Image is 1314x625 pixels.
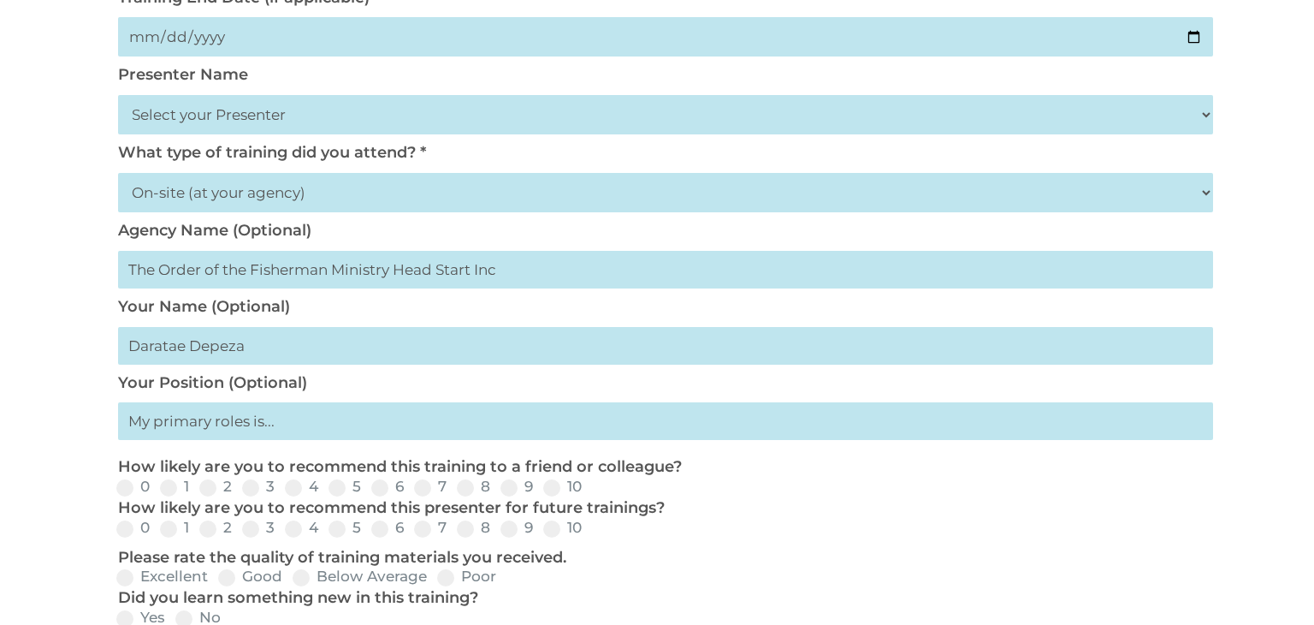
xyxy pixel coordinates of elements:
[371,521,404,535] label: 6
[414,521,447,535] label: 7
[160,479,189,494] label: 1
[414,479,447,494] label: 7
[457,479,490,494] label: 8
[218,569,282,584] label: Good
[500,479,533,494] label: 9
[242,521,275,535] label: 3
[118,548,1204,568] p: Please rate the quality of training materials you received.
[500,521,533,535] label: 9
[118,327,1213,365] input: First Last
[118,402,1213,440] input: My primary roles is...
[175,610,221,625] label: No
[116,610,165,625] label: Yes
[118,373,307,392] label: Your Position (Optional)
[543,521,582,535] label: 10
[118,65,248,84] label: Presenter Name
[457,521,490,535] label: 8
[242,479,275,494] label: 3
[371,479,404,494] label: 6
[293,569,427,584] label: Below Average
[328,521,361,535] label: 5
[118,221,311,240] label: Agency Name (Optional)
[1035,440,1314,625] iframe: Chat Widget
[116,521,150,535] label: 0
[285,521,318,535] label: 4
[118,457,1204,478] p: How likely are you to recommend this training to a friend or colleague?
[118,143,426,162] label: What type of training did you attend? *
[116,479,150,494] label: 0
[199,521,232,535] label: 2
[328,479,361,494] label: 5
[118,498,1204,519] p: How likely are you to recommend this presenter for future trainings?
[543,479,582,494] label: 10
[118,588,1204,609] p: Did you learn something new in this training?
[199,479,232,494] label: 2
[285,479,318,494] label: 4
[116,569,208,584] label: Excellent
[437,569,496,584] label: Poor
[118,251,1213,289] input: Head Start Agency
[160,521,189,535] label: 1
[118,297,290,316] label: Your Name (Optional)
